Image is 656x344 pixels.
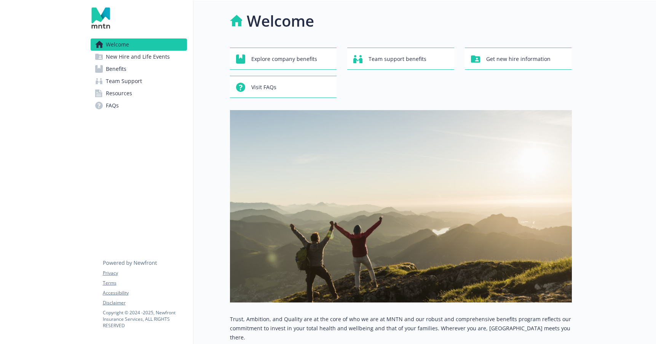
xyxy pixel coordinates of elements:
[465,48,572,70] button: Get new hire information
[230,76,337,98] button: Visit FAQs
[486,52,551,66] span: Get new hire information
[91,87,187,99] a: Resources
[251,80,276,94] span: Visit FAQs
[103,290,187,296] a: Accessibility
[103,280,187,286] a: Terms
[91,75,187,87] a: Team Support
[230,48,337,70] button: Explore company benefits
[91,38,187,51] a: Welcome
[106,63,126,75] span: Benefits
[347,48,454,70] button: Team support benefits
[369,52,426,66] span: Team support benefits
[91,99,187,112] a: FAQs
[230,110,572,302] img: overview page banner
[106,38,129,51] span: Welcome
[106,99,119,112] span: FAQs
[103,270,187,277] a: Privacy
[91,51,187,63] a: New Hire and Life Events
[103,309,187,329] p: Copyright © 2024 - 2025 , Newfront Insurance Services, ALL RIGHTS RESERVED
[103,299,187,306] a: Disclaimer
[106,87,132,99] span: Resources
[230,315,572,342] p: Trust, Ambition, and Quality are at the core of who we are at MNTN and our robust and comprehensi...
[251,52,317,66] span: Explore company benefits
[247,10,314,32] h1: Welcome
[106,51,170,63] span: New Hire and Life Events
[106,75,142,87] span: Team Support
[91,63,187,75] a: Benefits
